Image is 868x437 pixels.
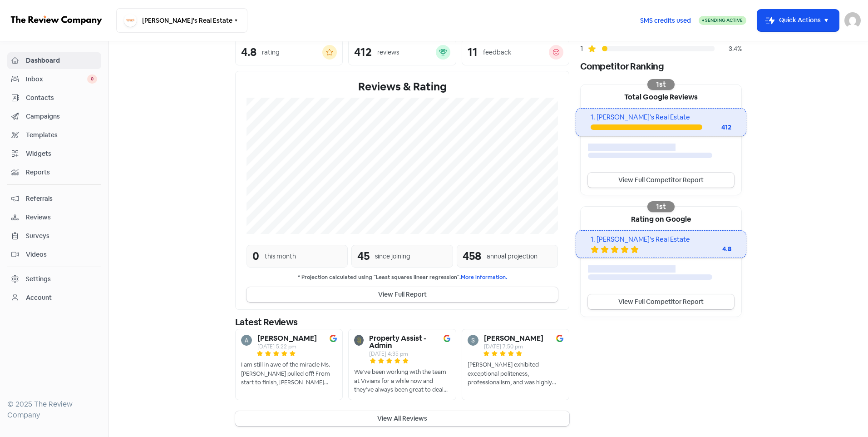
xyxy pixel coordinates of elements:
[461,273,507,281] a: More information.
[705,17,743,23] span: Sending Active
[640,16,691,25] span: SMS credits used
[757,10,839,31] button: Quick Actions
[7,52,101,69] a: Dashboard
[7,209,101,226] a: Reviews
[632,15,699,25] a: SMS credits used
[26,168,97,177] span: Reports
[26,250,97,259] span: Videos
[26,274,51,284] div: Settings
[377,48,399,57] div: reviews
[257,335,317,342] b: [PERSON_NAME]
[247,273,558,282] small: * Projection calculated using "Least squares linear regression".
[844,12,861,29] img: User
[26,149,97,159] span: Widgets
[463,248,481,264] div: 458
[354,367,450,394] div: We’ve been working with the team at Vivians for a while now and they’ve always been great to deal...
[348,39,456,65] a: 412reviews
[26,213,97,222] span: Reviews
[7,190,101,207] a: Referrals
[262,48,280,57] div: rating
[7,127,101,144] a: Templates
[7,108,101,125] a: Campaigns
[699,15,746,26] a: Sending Active
[581,207,741,230] div: Rating on Google
[357,248,370,264] div: 45
[7,228,101,244] a: Surveys
[26,231,97,241] span: Surveys
[7,89,101,106] a: Contacts
[591,112,731,123] div: 1. [PERSON_NAME]'s Real Estate
[581,84,741,108] div: Total Google Reviews
[235,315,569,329] div: Latest Reviews
[468,335,478,346] img: Avatar
[695,244,731,254] div: 4.8
[369,335,441,349] b: Property Assist - Admin
[715,44,742,54] div: 3.4%
[556,335,563,342] img: Image
[484,335,543,342] b: [PERSON_NAME]
[26,112,97,121] span: Campaigns
[26,56,97,65] span: Dashboard
[257,344,317,349] div: [DATE] 5:22 pm
[484,344,543,349] div: [DATE] 7:50 pm
[7,71,101,88] a: Inbox 0
[580,43,587,54] div: 1
[7,289,101,306] a: Account
[7,399,101,421] div: © 2025 The Review Company
[235,411,569,426] button: View All Reviews
[647,201,675,212] div: 1st
[7,271,101,288] a: Settings
[588,294,734,309] a: View Full Competitor Report
[116,8,247,33] button: [PERSON_NAME]'s Real Estate
[241,47,256,58] div: 4.8
[588,173,734,188] a: View Full Competitor Report
[375,252,410,261] div: since joining
[487,252,538,261] div: annual projection
[26,194,97,204] span: Referrals
[26,130,97,140] span: Templates
[241,360,337,387] div: I am still in awe of the miracle Ms. [PERSON_NAME] pulled off! From start to finish, [PERSON_NAME...
[247,287,558,302] button: View Full Report
[247,79,558,95] div: Reviews & Rating
[444,335,450,342] img: Image
[26,93,97,103] span: Contacts
[354,47,372,58] div: 412
[26,74,87,84] span: Inbox
[580,60,742,73] div: Competitor Ranking
[87,74,97,84] span: 0
[330,335,337,342] img: Image
[241,335,252,346] img: Avatar
[483,48,511,57] div: feedback
[462,39,569,65] a: 11feedback
[7,246,101,263] a: Videos
[265,252,296,261] div: this month
[235,39,343,65] a: 4.8rating
[591,234,731,245] div: 1. [PERSON_NAME]'s Real Estate
[7,145,101,162] a: Widgets
[369,351,441,357] div: [DATE] 4:35 pm
[647,79,675,90] div: 1st
[468,360,563,387] div: [PERSON_NAME] exhibited exceptional politeness, professionalism, and was highly approachable in o...
[702,123,731,132] div: 412
[252,248,259,264] div: 0
[7,164,101,181] a: Reports
[468,47,478,58] div: 11
[26,293,52,303] div: Account
[354,335,364,346] img: Avatar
